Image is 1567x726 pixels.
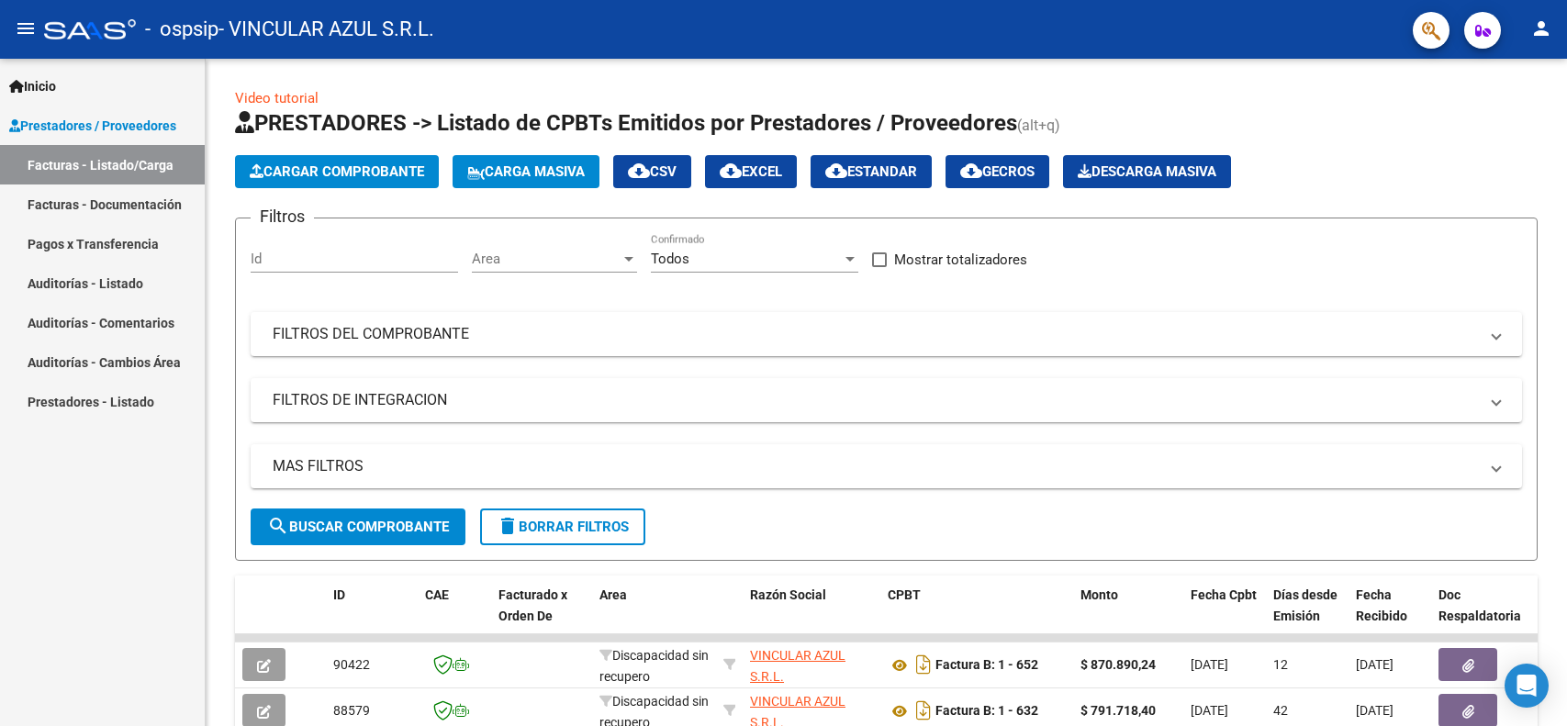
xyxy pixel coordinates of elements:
datatable-header-cell: Area [592,575,716,656]
mat-icon: person [1530,17,1552,39]
strong: $ 870.890,24 [1080,657,1156,672]
span: ID [333,587,345,602]
span: [DATE] [1191,703,1228,718]
span: Fecha Cpbt [1191,587,1257,602]
strong: $ 791.718,40 [1080,703,1156,718]
a: Video tutorial [235,90,319,106]
strong: Factura B: 1 - 632 [935,704,1038,719]
span: CPBT [888,587,921,602]
mat-icon: cloud_download [720,160,742,182]
mat-icon: cloud_download [960,160,982,182]
button: Buscar Comprobante [251,508,465,545]
datatable-header-cell: ID [326,575,418,656]
mat-icon: cloud_download [628,160,650,182]
mat-expansion-panel-header: FILTROS DEL COMPROBANTE [251,312,1522,356]
datatable-header-cell: CAE [418,575,491,656]
div: 30717954110 [750,645,873,684]
span: 12 [1273,657,1288,672]
span: Cargar Comprobante [250,163,424,180]
datatable-header-cell: Doc Respaldatoria [1431,575,1541,656]
button: Gecros [946,155,1049,188]
button: Cargar Comprobante [235,155,439,188]
mat-expansion-panel-header: MAS FILTROS [251,444,1522,488]
span: Todos [651,251,689,267]
span: Días desde Emisión [1273,587,1338,623]
datatable-header-cell: Fecha Cpbt [1183,575,1266,656]
span: Razón Social [750,587,826,602]
datatable-header-cell: Razón Social [743,575,880,656]
strong: Factura B: 1 - 652 [935,658,1038,673]
span: Doc Respaldatoria [1438,587,1521,623]
button: CSV [613,155,691,188]
span: Monto [1080,587,1118,602]
span: - VINCULAR AZUL S.R.L. [218,9,434,50]
datatable-header-cell: Monto [1073,575,1183,656]
span: (alt+q) [1017,117,1060,134]
span: CSV [628,163,677,180]
span: Discapacidad sin recupero [599,648,709,684]
span: 90422 [333,657,370,672]
span: 42 [1273,703,1288,718]
app-download-masive: Descarga masiva de comprobantes (adjuntos) [1063,155,1231,188]
span: PRESTADORES -> Listado de CPBTs Emitidos por Prestadores / Proveedores [235,110,1017,136]
div: Open Intercom Messenger [1505,664,1549,708]
mat-expansion-panel-header: FILTROS DE INTEGRACION [251,378,1522,422]
datatable-header-cell: Fecha Recibido [1349,575,1431,656]
span: Carga Masiva [467,163,585,180]
span: CAE [425,587,449,602]
span: VINCULAR AZUL S.R.L. [750,648,845,684]
span: [DATE] [1191,657,1228,672]
span: [DATE] [1356,703,1394,718]
span: - ospsip [145,9,218,50]
mat-icon: search [267,515,289,537]
span: Facturado x Orden De [498,587,567,623]
button: Descarga Masiva [1063,155,1231,188]
mat-panel-title: MAS FILTROS [273,456,1478,476]
mat-icon: cloud_download [825,160,847,182]
i: Descargar documento [912,650,935,679]
span: [DATE] [1356,657,1394,672]
mat-panel-title: FILTROS DE INTEGRACION [273,390,1478,410]
h3: Filtros [251,204,314,229]
button: Estandar [811,155,932,188]
span: Gecros [960,163,1035,180]
span: Estandar [825,163,917,180]
span: Mostrar totalizadores [894,249,1027,271]
span: EXCEL [720,163,782,180]
span: Prestadores / Proveedores [9,116,176,136]
button: Borrar Filtros [480,508,645,545]
span: Borrar Filtros [497,519,629,535]
span: Area [599,587,627,602]
datatable-header-cell: CPBT [880,575,1073,656]
mat-icon: delete [497,515,519,537]
button: Carga Masiva [453,155,599,188]
span: 88579 [333,703,370,718]
mat-panel-title: FILTROS DEL COMPROBANTE [273,324,1478,344]
span: Buscar Comprobante [267,519,449,535]
span: Fecha Recibido [1356,587,1407,623]
span: Area [472,251,621,267]
span: Inicio [9,76,56,96]
datatable-header-cell: Días desde Emisión [1266,575,1349,656]
i: Descargar documento [912,696,935,725]
datatable-header-cell: Facturado x Orden De [491,575,592,656]
span: Descarga Masiva [1078,163,1216,180]
mat-icon: menu [15,17,37,39]
button: EXCEL [705,155,797,188]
